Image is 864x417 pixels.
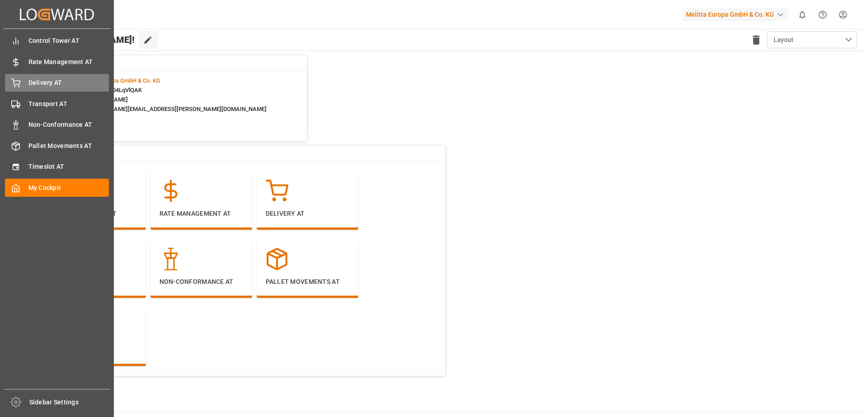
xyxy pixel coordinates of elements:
p: Delivery AT [266,209,349,218]
span: Rate Management AT [28,57,109,67]
a: Non-Conformance AT [5,116,109,134]
span: Sidebar Settings [29,398,110,407]
div: Melitta Europa GmbH & Co. KG [682,8,789,21]
span: My Cockpit [28,183,109,193]
a: Pallet Movements AT [5,137,109,154]
span: : [PERSON_NAME][EMAIL_ADDRESS][PERSON_NAME][DOMAIN_NAME] [80,106,267,112]
span: Pallet Movements AT [28,141,109,151]
span: Non-Conformance AT [28,120,109,130]
button: show 0 new notifications [792,5,812,25]
span: Transport AT [28,99,109,109]
p: Rate Management AT [160,209,243,218]
button: Melitta Europa GmbH & Co. KG [682,6,792,23]
a: Timeslot AT [5,158,109,176]
a: Control Tower AT [5,32,109,50]
span: : [80,77,160,84]
p: Pallet Movements AT [266,277,349,287]
a: Transport AT [5,95,109,112]
button: open menu [767,31,857,48]
p: Non-Conformance AT [160,277,243,287]
button: Help Center [812,5,833,25]
span: Delivery AT [28,78,109,88]
span: Hello [PERSON_NAME]! [38,31,135,48]
a: Rate Management AT [5,53,109,70]
span: Control Tower AT [28,36,109,46]
a: Delivery AT [5,74,109,92]
span: Melitta Europa GmbH & Co. KG [82,77,160,84]
a: My Cockpit [5,179,109,196]
span: Timeslot AT [28,162,109,171]
span: Layout [774,35,794,45]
